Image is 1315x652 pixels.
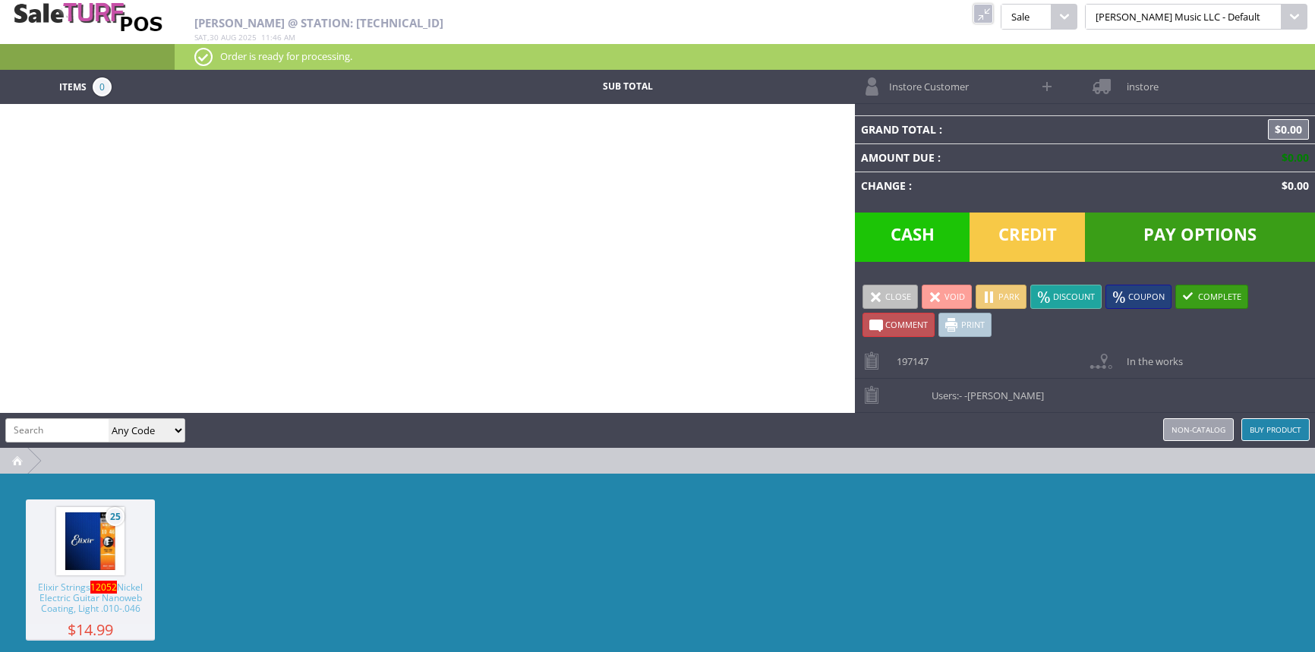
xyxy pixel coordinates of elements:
[855,172,1141,200] td: Change :
[221,32,236,43] span: Aug
[855,115,1141,143] td: Grand Total :
[889,345,929,368] span: 197147
[1119,70,1159,93] span: instore
[1030,285,1102,309] a: Discount
[26,582,155,624] span: Elixir Strings Nickel Electric Guitar Nanoweb Coating, Light .010-.046
[1241,418,1310,441] a: Buy Product
[1175,285,1248,309] a: Complete
[261,32,270,43] span: 11
[106,507,125,526] span: 25
[512,77,743,96] td: Sub Total
[273,32,282,43] span: 46
[938,313,992,337] a: Print
[1163,418,1234,441] a: Non-catalog
[922,285,972,309] a: Void
[238,32,257,43] span: 2025
[1276,150,1309,165] span: $0.00
[862,285,918,309] a: Close
[90,581,117,594] span: 12052
[1276,178,1309,193] span: $0.00
[1119,345,1183,368] span: In the works
[976,285,1026,309] a: Park
[1085,213,1315,262] span: Pay Options
[1268,119,1309,140] span: $0.00
[194,48,1295,65] p: Order is ready for processing.
[1085,4,1282,30] span: [PERSON_NAME] Music LLC - Default
[194,17,852,30] h2: [PERSON_NAME] @ Station: [TECHNICAL_ID]
[855,143,1141,172] td: Amount Due :
[1001,4,1051,30] span: Sale
[855,213,970,262] span: Cash
[194,32,295,43] span: , :
[970,213,1085,262] span: Credit
[210,32,219,43] span: 30
[959,389,962,402] span: -
[26,624,155,635] span: $14.99
[93,77,112,96] span: 0
[924,379,1044,402] span: Users:
[284,32,295,43] span: am
[885,319,928,330] span: Comment
[59,77,87,94] span: Items
[194,32,207,43] span: Sat
[6,419,109,441] input: Search
[881,70,969,93] span: Instore Customer
[1105,285,1172,309] a: Coupon
[964,389,1044,402] span: -[PERSON_NAME]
